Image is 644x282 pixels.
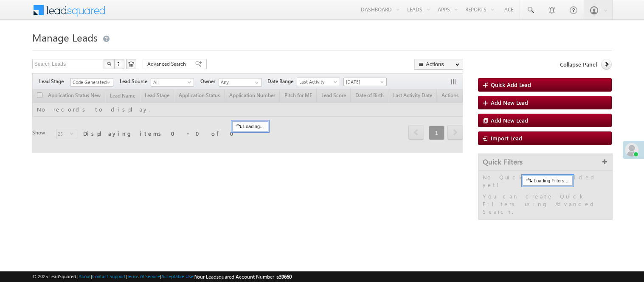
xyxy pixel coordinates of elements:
a: Acceptable Use [161,274,194,279]
div: Loading... [232,121,268,131]
img: Search [107,61,111,66]
a: Code Generated [70,78,113,87]
input: Type to Search [219,78,262,87]
span: Lead Source [120,78,151,85]
span: Date Range [267,78,297,85]
a: [DATE] [343,78,387,86]
span: [DATE] [344,78,384,86]
a: About [79,274,91,279]
span: Manage Leads [32,31,98,44]
span: Add New Lead [491,99,528,106]
div: Loading Filters... [523,176,573,186]
span: 39660 [279,274,292,280]
span: Your Leadsquared Account Number is [195,274,292,280]
span: Quick Add Lead [491,81,531,88]
a: Show All Items [250,78,261,87]
a: Contact Support [92,274,126,279]
span: Add New Lead [491,117,528,124]
span: ? [117,60,121,67]
span: Code Generated [70,78,111,86]
a: Terms of Service [127,274,160,279]
a: All [151,78,194,87]
button: ? [114,59,124,69]
span: Last Activity [297,78,337,86]
span: Lead Stage [39,78,70,85]
span: Owner [200,78,219,85]
span: Collapse Panel [560,61,597,68]
button: Actions [414,59,463,70]
a: Last Activity [297,78,340,86]
span: © 2025 LeadSquared | | | | | [32,273,292,281]
span: Import Lead [491,134,522,142]
span: Advanced Search [147,60,188,68]
span: All [151,78,191,86]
